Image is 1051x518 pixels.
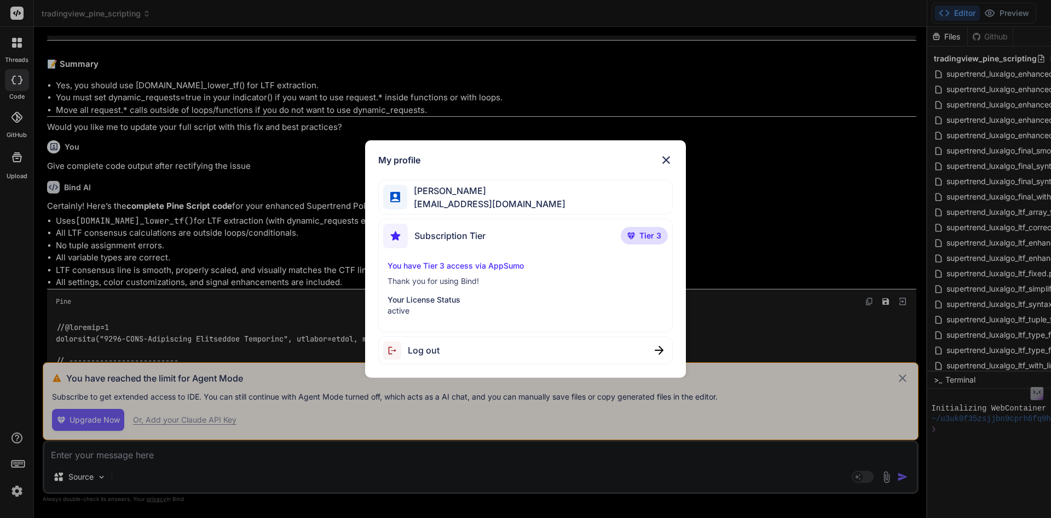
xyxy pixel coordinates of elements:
[378,153,420,167] h1: My profile
[383,341,408,360] img: logout
[639,230,661,241] span: Tier 3
[407,197,565,210] span: [EMAIL_ADDRESS][DOMAIN_NAME]
[655,346,663,355] img: close
[627,232,635,239] img: premium
[388,260,664,271] p: You have Tier 3 access via AppSumo
[390,192,401,202] img: profile
[388,276,664,287] p: Thank you for using Bind!
[414,229,486,242] span: Subscription Tier
[407,184,565,197] span: [PERSON_NAME]
[408,344,440,357] span: Log out
[383,224,408,248] img: subscription
[660,153,673,167] img: close
[388,294,664,305] p: Your License Status
[388,305,664,316] p: active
